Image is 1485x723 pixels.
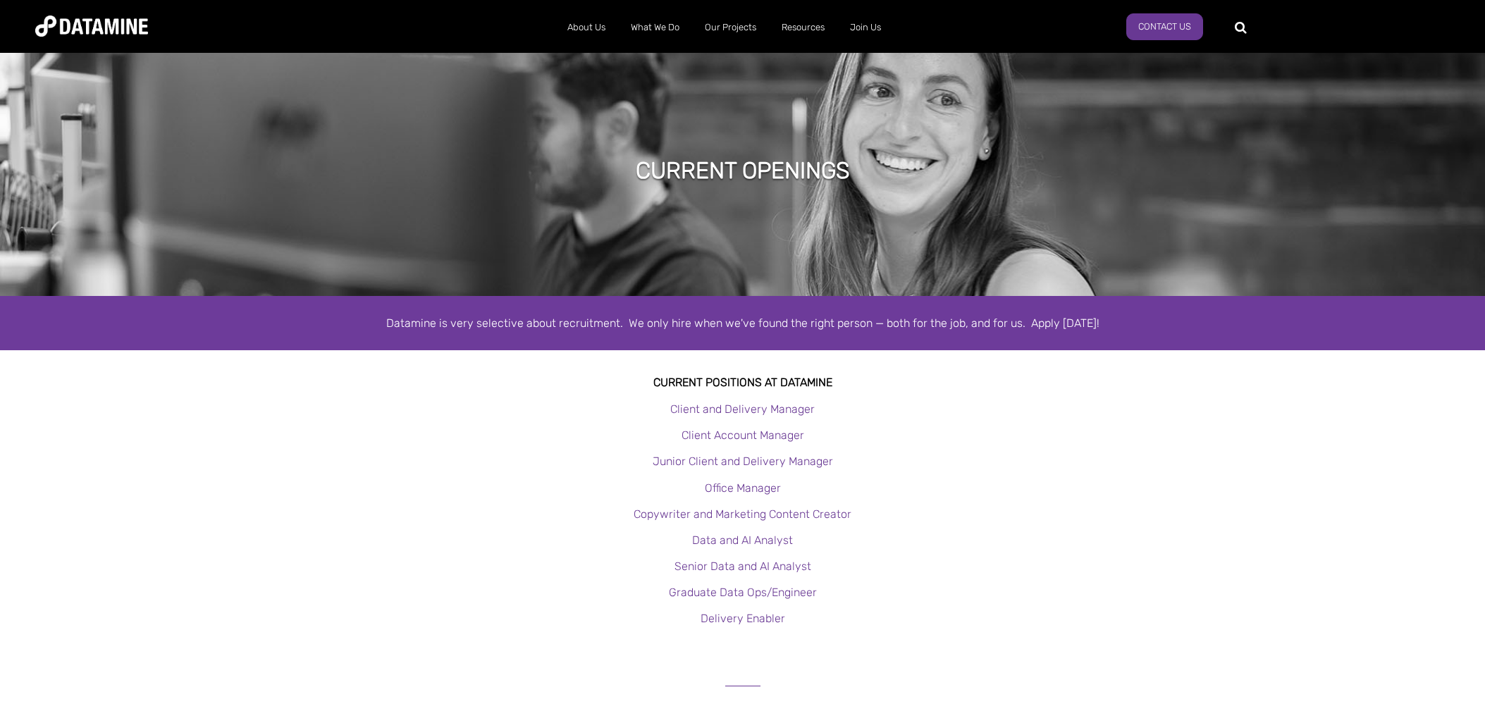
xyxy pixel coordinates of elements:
[837,9,894,46] a: Join Us
[618,9,692,46] a: What We Do
[705,481,781,495] a: Office Manager
[769,9,837,46] a: Resources
[692,533,793,547] a: Data and AI Analyst
[692,9,769,46] a: Our Projects
[1126,13,1203,40] a: Contact Us
[682,428,804,442] a: Client Account Manager
[674,560,811,573] a: Senior Data and AI Analyst
[701,612,785,625] a: Delivery Enabler
[653,455,833,468] a: Junior Client and Delivery Manager
[35,16,148,37] img: Datamine
[341,314,1145,333] div: Datamine is very selective about recruitment. We only hire when we've found the right person — bo...
[653,376,832,389] strong: Current Positions at datamine
[669,586,817,599] a: Graduate Data Ops/Engineer
[636,155,850,186] h1: Current Openings
[670,402,815,416] a: Client and Delivery Manager
[555,9,618,46] a: About Us
[634,507,851,521] a: Copywriter and Marketing Content Creator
